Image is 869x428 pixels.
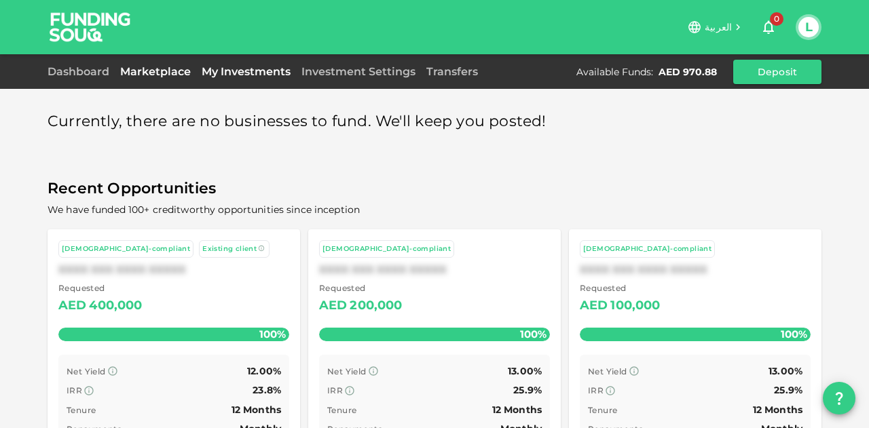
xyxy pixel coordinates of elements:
[58,295,86,317] div: AED
[588,385,604,395] span: IRR
[319,263,550,276] div: XXXX XXX XXXX XXXXX
[89,295,142,317] div: 400,000
[296,65,421,78] a: Investment Settings
[58,281,143,295] span: Requested
[492,404,542,416] span: 12 Months
[823,382,855,414] button: question
[256,324,289,344] span: 100%
[580,281,661,295] span: Requested
[769,365,802,377] span: 13.00%
[62,244,190,255] div: [DEMOGRAPHIC_DATA]-compliant
[350,295,402,317] div: 200,000
[583,244,711,255] div: [DEMOGRAPHIC_DATA]-compliant
[770,12,783,26] span: 0
[58,263,289,276] div: XXXX XXX XXXX XXXXX
[517,324,550,344] span: 100%
[777,324,811,344] span: 100%
[115,65,196,78] a: Marketplace
[327,405,356,415] span: Tenure
[67,366,106,376] span: Net Yield
[588,405,617,415] span: Tenure
[48,65,115,78] a: Dashboard
[67,405,96,415] span: Tenure
[774,384,802,396] span: 25.9%
[253,384,281,396] span: 23.8%
[580,295,608,317] div: AED
[705,21,732,33] span: العربية
[576,65,653,79] div: Available Funds :
[588,366,627,376] span: Net Yield
[421,65,483,78] a: Transfers
[202,244,257,253] span: Existing client
[610,295,660,317] div: 100,000
[232,404,281,416] span: 12 Months
[508,365,542,377] span: 13.00%
[67,385,82,395] span: IRR
[322,244,451,255] div: [DEMOGRAPHIC_DATA]-compliant
[319,281,403,295] span: Requested
[247,365,281,377] span: 12.00%
[580,263,811,276] div: XXXX XXX XXXX XXXXX
[48,109,547,135] span: Currently, there are no businesses to fund. We'll keep you posted!
[48,176,821,202] span: Recent Opportunities
[196,65,296,78] a: My Investments
[755,14,782,41] button: 0
[48,203,360,216] span: We have funded 100+ creditworthy opportunities since inception
[327,366,367,376] span: Net Yield
[733,60,821,84] button: Deposit
[798,17,819,37] button: L
[659,65,717,79] div: AED 970.88
[513,384,542,396] span: 25.9%
[327,385,343,395] span: IRR
[753,404,802,416] span: 12 Months
[319,295,347,317] div: AED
